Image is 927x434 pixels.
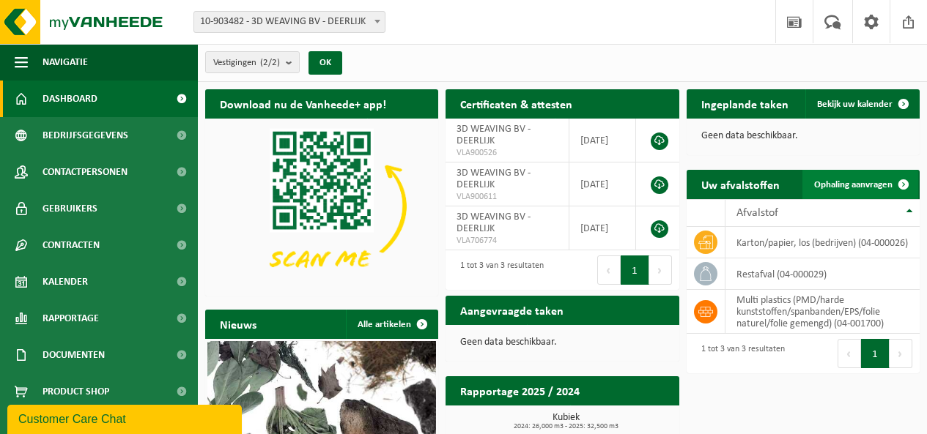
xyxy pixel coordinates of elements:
[205,119,438,293] img: Download de VHEPlus App
[890,339,912,368] button: Next
[736,207,778,219] span: Afvalstof
[725,258,920,290] td: restafval (04-000029)
[814,180,893,190] span: Ophaling aanvragen
[570,405,678,434] a: Bekijk rapportage
[457,212,531,234] span: 3D WEAVING BV - DEERLIJK
[701,131,905,141] p: Geen data beschikbaar.
[621,255,649,285] button: 1
[205,89,401,118] h2: Download nu de Vanheede+ app!
[7,402,245,434] iframe: chat widget
[43,227,100,263] span: Contracten
[43,81,97,117] span: Dashboard
[446,89,587,118] h2: Certificaten & attesten
[649,255,672,285] button: Next
[687,170,794,198] h2: Uw afvalstoffen
[43,117,128,154] span: Bedrijfsgegevens
[43,154,128,190] span: Contactpersonen
[457,168,531,190] span: 3D WEAVING BV - DEERLIJK
[861,339,890,368] button: 1
[569,206,636,250] td: [DATE]
[457,191,558,203] span: VLA900611
[817,100,893,109] span: Bekijk uw kalender
[446,376,594,405] h2: Rapportage 2025 / 2024
[205,51,300,73] button: Vestigingen(2/2)
[725,227,920,258] td: karton/papier, los (bedrijven) (04-000026)
[205,310,271,338] h2: Nieuws
[309,51,342,75] button: OK
[43,44,88,81] span: Navigatie
[43,373,109,410] span: Product Shop
[838,339,861,368] button: Previous
[43,300,99,337] span: Rapportage
[460,337,664,348] p: Geen data beschikbaar.
[43,190,97,227] span: Gebruikers
[457,235,558,247] span: VLA706774
[260,58,280,67] count: (2/2)
[457,124,531,146] span: 3D WEAVING BV - DEERLIJK
[569,162,636,206] td: [DATE]
[453,413,679,430] h3: Kubiek
[569,119,636,162] td: [DATE]
[43,337,105,373] span: Documenten
[687,89,803,118] h2: Ingeplande taken
[453,254,544,286] div: 1 tot 3 van 3 resultaten
[194,12,385,32] span: 10-903482 - 3D WEAVING BV - DEERLIJK
[457,147,558,159] span: VLA900526
[446,296,578,324] h2: Aangevraagde taken
[694,337,785,370] div: 1 tot 3 van 3 resultaten
[805,89,918,119] a: Bekijk uw kalender
[43,263,88,300] span: Kalender
[346,310,437,339] a: Alle artikelen
[213,52,280,74] span: Vestigingen
[802,170,918,199] a: Ophaling aanvragen
[597,255,621,285] button: Previous
[453,423,679,430] span: 2024: 26,000 m3 - 2025: 32,500 m3
[193,11,385,33] span: 10-903482 - 3D WEAVING BV - DEERLIJK
[725,290,920,334] td: multi plastics (PMD/harde kunststoffen/spanbanden/EPS/folie naturel/folie gemengd) (04-001700)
